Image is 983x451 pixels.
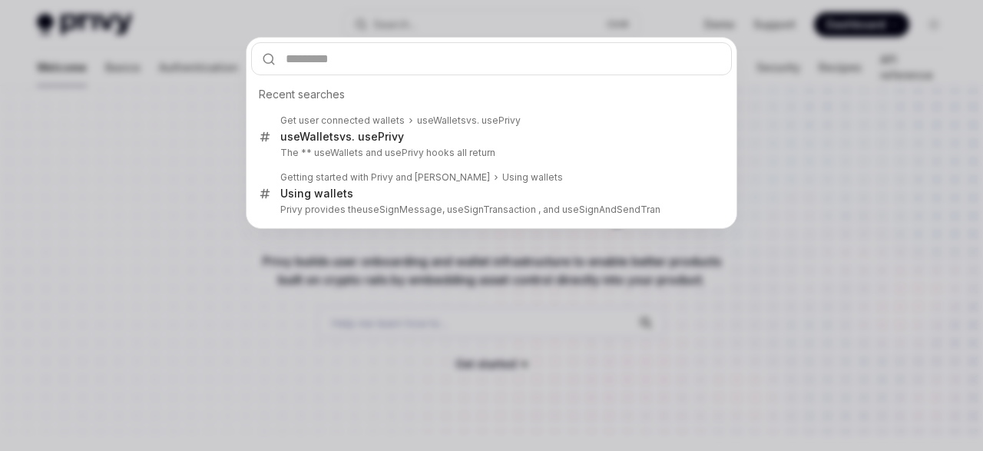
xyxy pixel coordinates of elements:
p: Privy provides the , useSignTransaction , and useSignAndSendTran [280,204,700,216]
span: Recent searches [259,87,345,102]
div: Getting started with Privy and [PERSON_NAME] [280,171,490,184]
div: vs. usePrivy [417,114,521,127]
b: useWallets [417,114,466,126]
b: useWallets [280,130,339,143]
p: The ** useWallets and usePrivy hooks all return [280,147,700,159]
div: Get user connected wallets [280,114,405,127]
div: Using wallets [280,187,353,201]
div: vs. usePrivy [280,130,404,144]
b: useSignMessage [362,204,442,215]
div: Using wallets [502,171,563,184]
